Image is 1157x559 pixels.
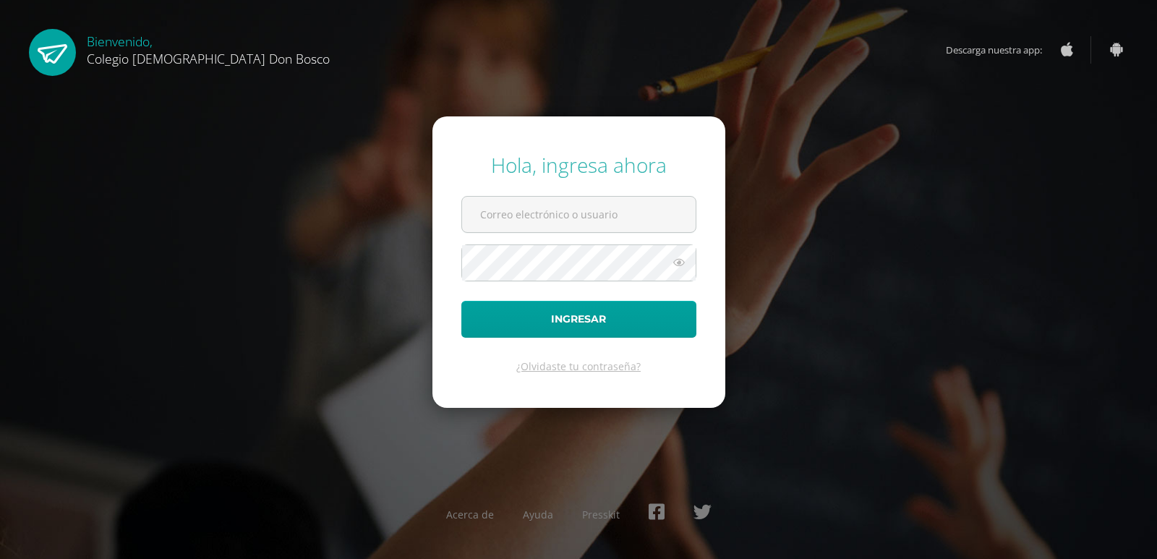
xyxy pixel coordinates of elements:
span: Colegio [DEMOGRAPHIC_DATA] Don Bosco [87,50,330,67]
a: ¿Olvidaste tu contraseña? [516,359,641,373]
button: Ingresar [461,301,696,338]
a: Acerca de [446,508,494,521]
span: Descarga nuestra app: [946,36,1056,64]
div: Hola, ingresa ahora [461,151,696,179]
a: Ayuda [523,508,553,521]
div: Bienvenido, [87,29,330,67]
input: Correo electrónico o usuario [462,197,696,232]
a: Presskit [582,508,620,521]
